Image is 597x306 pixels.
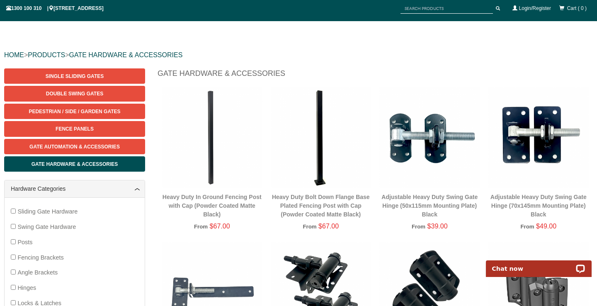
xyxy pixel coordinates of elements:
[271,87,371,188] img: Heavy Duty Bolt Down Flange Base Plated Fencing Post with Cap (Powder Coated Matte Black) - Gate ...
[17,284,36,291] span: Hinges
[17,223,76,230] span: Swing Gate Hardware
[381,194,478,218] a: Adjustable Heavy Duty Swing Gate Hinge (50x115mm Mounting Plate)Black
[4,104,145,119] a: Pedestrian / Side / Garden Gates
[272,194,370,218] a: Heavy Duty Bolt Down Flange Base Plated Fencing Post with Cap (Powder Coated Matte Black)
[4,156,145,172] a: Gate Hardware & Accessories
[46,91,103,97] span: Double Swing Gates
[4,121,145,136] a: Fence Panels
[4,42,593,68] div: > >
[17,208,78,215] span: Sliding Gate Hardware
[400,3,493,14] input: SEARCH PRODUCTS
[28,51,65,58] a: PRODUCTS
[318,223,339,230] span: $67.00
[17,239,32,245] span: Posts
[567,5,587,11] span: Cart ( 0 )
[536,223,556,230] span: $49.00
[490,194,587,218] a: Adjustable Heavy Duty Swing Gate Hinge (70x145mm Mounting Plate)Black
[427,223,448,230] span: $39.00
[6,5,104,11] span: 1300 100 310 | [STREET_ADDRESS]
[194,223,208,230] span: From
[210,223,230,230] span: $67.00
[163,194,262,218] a: Heavy Duty In Ground Fencing Post with Cap (Powder Coated Matte Black)
[4,86,145,101] a: Double Swing Gates
[17,269,58,276] span: Angle Brackets
[4,139,145,154] a: Gate Automation & Accessories
[32,161,118,167] span: Gate Hardware & Accessories
[4,68,145,84] a: Single Sliding Gates
[162,87,262,188] img: Heavy Duty In Ground Fencing Post with Cap (Powder Coated Matte Black) - Gate Warehouse
[46,73,104,79] span: Single Sliding Gates
[29,144,120,150] span: Gate Automation & Accessories
[11,185,138,193] a: Hardware Categories
[488,87,589,188] img: Adjustable Heavy Duty Swing Gate Hinge (70x145mm Mounting Plate) - Black - Gate Warehouse
[519,5,551,11] a: Login/Register
[158,68,593,83] h1: Gate Hardware & Accessories
[412,223,425,230] span: From
[17,254,63,261] span: Fencing Brackets
[481,251,597,277] iframe: LiveChat chat widget
[520,223,534,230] span: From
[29,109,120,114] span: Pedestrian / Side / Garden Gates
[4,51,24,58] a: HOME
[379,87,480,188] img: Adjustable Heavy Duty Swing Gate Hinge (50x115mm Mounting Plate) - Black - Gate Warehouse
[56,126,94,132] span: Fence Panels
[69,51,182,58] a: GATE HARDWARE & ACCESSORIES
[303,223,316,230] span: From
